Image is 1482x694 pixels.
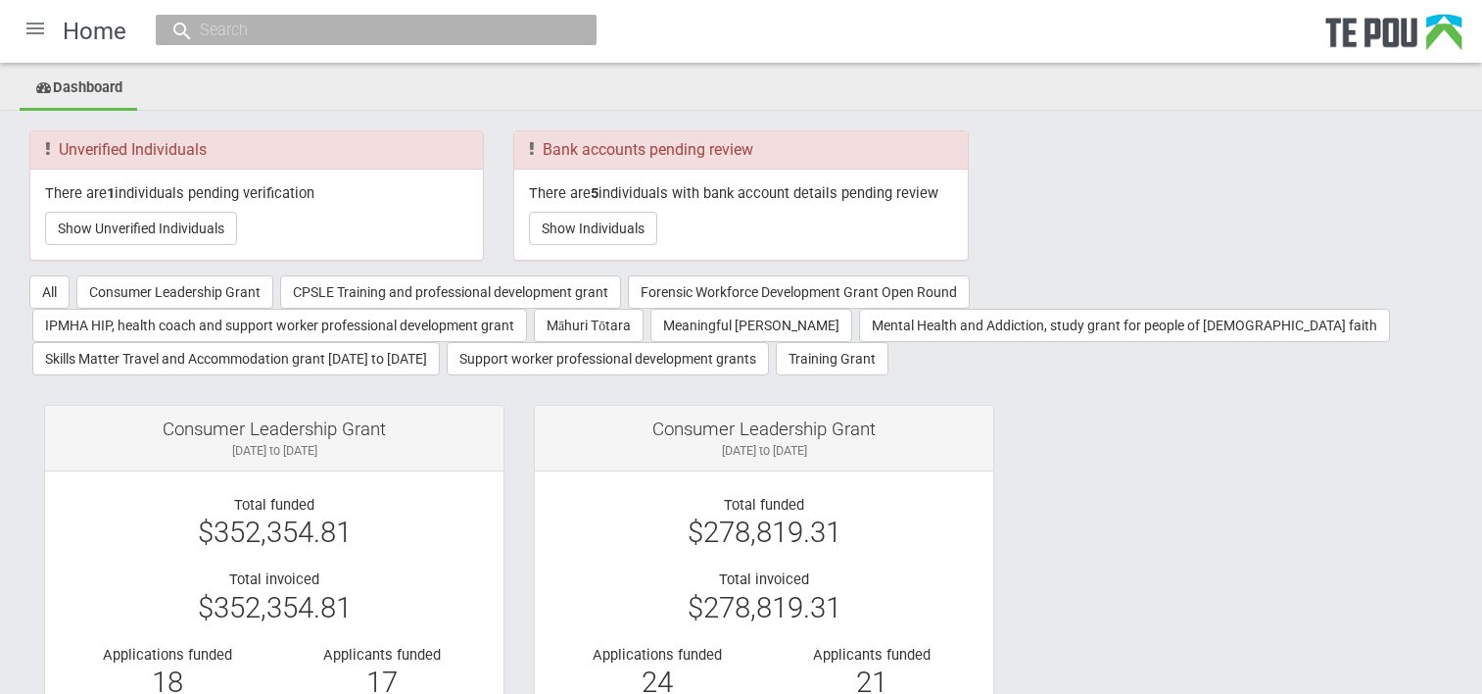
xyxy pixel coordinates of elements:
[564,646,749,664] div: Applications funded
[564,673,749,691] div: 24
[529,212,657,245] button: Show Individuals
[289,646,474,664] div: Applicants funded
[60,421,489,438] div: Consumer Leadership Grant
[534,309,644,342] button: Māhuri Tōtara
[45,141,468,159] h3: Unverified Individuals
[107,184,115,202] b: 1
[280,275,621,309] button: CPSLE Training and professional development grant
[60,599,489,617] div: $352,354.81
[550,570,979,588] div: Total invoiced
[550,496,979,514] div: Total funded
[529,184,952,202] p: There are individuals with bank account details pending review
[628,275,970,309] button: Forensic Workforce Development Grant Open Round
[650,309,852,342] button: Meaningful [PERSON_NAME]
[45,184,468,202] p: There are individuals pending verification
[60,442,489,460] div: [DATE] to [DATE]
[60,570,489,588] div: Total invoiced
[550,421,979,438] div: Consumer Leadership Grant
[32,342,440,375] button: Skills Matter Travel and Accommodation grant [DATE] to [DATE]
[60,496,489,514] div: Total funded
[550,599,979,617] div: $278,819.31
[779,673,964,691] div: 21
[29,275,70,309] button: All
[45,212,237,245] button: Show Unverified Individuals
[529,141,952,159] h3: Bank accounts pending review
[859,309,1390,342] button: Mental Health and Addiction, study grant for people of [DEMOGRAPHIC_DATA] faith
[591,184,598,202] b: 5
[289,673,474,691] div: 17
[447,342,769,375] button: Support worker professional development grants
[779,646,964,664] div: Applicants funded
[32,309,527,342] button: IPMHA HIP, health coach and support worker professional development grant
[76,275,273,309] button: Consumer Leadership Grant
[194,20,539,40] input: Search
[776,342,888,375] button: Training Grant
[60,523,489,541] div: $352,354.81
[74,646,260,664] div: Applications funded
[74,673,260,691] div: 18
[550,523,979,541] div: $278,819.31
[550,442,979,460] div: [DATE] to [DATE]
[20,68,137,111] a: Dashboard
